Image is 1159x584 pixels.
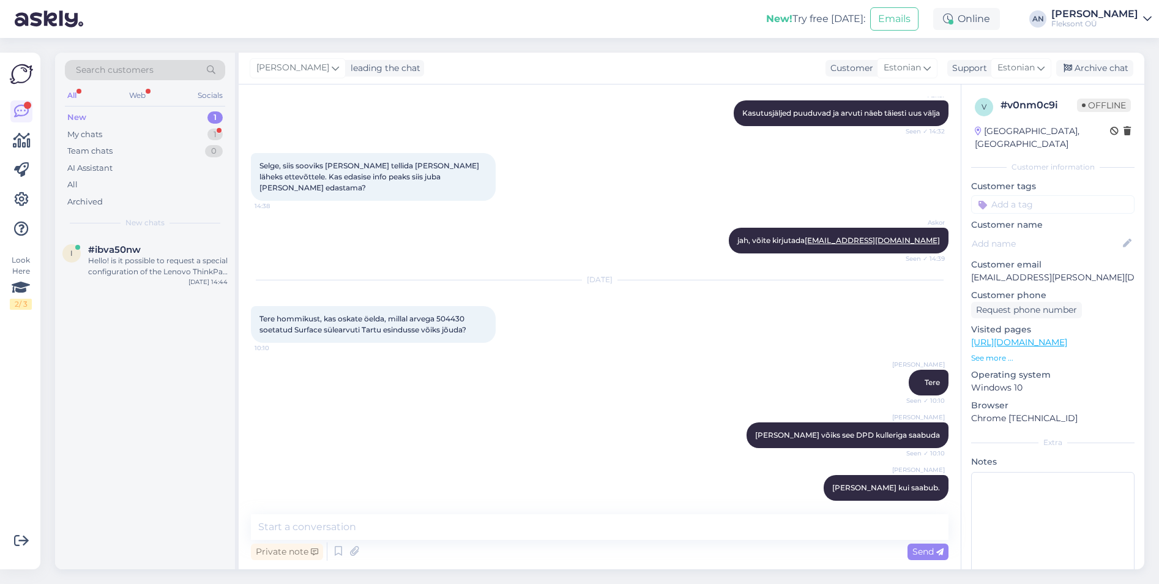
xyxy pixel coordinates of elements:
[255,343,300,353] span: 10:10
[70,249,73,258] span: i
[207,111,223,124] div: 1
[892,413,945,422] span: [PERSON_NAME]
[256,61,329,75] span: [PERSON_NAME]
[255,201,300,211] span: 14:38
[755,430,940,440] span: [PERSON_NAME] võiks see DPD kulleriga saabuda
[899,218,945,227] span: Askor
[125,217,165,228] span: New chats
[766,12,865,26] div: Try free [DATE]:
[899,449,945,458] span: Seen ✓ 10:10
[971,437,1135,448] div: Extra
[972,237,1120,250] input: Add name
[971,302,1082,318] div: Request phone number
[1029,10,1046,28] div: AN
[67,196,103,208] div: Archived
[971,399,1135,412] p: Browser
[205,145,223,157] div: 0
[971,323,1135,336] p: Visited pages
[1001,98,1077,113] div: # v0nm0c9i
[1056,60,1133,77] div: Archive chat
[892,360,945,369] span: [PERSON_NAME]
[10,299,32,310] div: 2 / 3
[67,129,102,141] div: My chats
[207,129,223,141] div: 1
[971,180,1135,193] p: Customer tags
[65,88,79,103] div: All
[1051,9,1138,19] div: [PERSON_NAME]
[971,219,1135,231] p: Customer name
[925,378,940,387] span: Tere
[899,501,945,511] span: Seen ✓ 10:10
[259,314,466,334] span: Tere hommikust, kas oskate öelda, millal arvega 504430 soetatud Surface sülearvuti Tartu esinduss...
[899,127,945,136] span: Seen ✓ 14:32
[971,289,1135,302] p: Customer phone
[88,255,228,277] div: Hello! is it possible to request a special configuration of the Lenovo ThinkPad P14s Gen 6 intel?...
[971,455,1135,468] p: Notes
[346,62,420,75] div: leading the chat
[1051,19,1138,29] div: Fleksont OÜ
[997,61,1035,75] span: Estonian
[1051,9,1152,29] a: [PERSON_NAME]Fleksont OÜ
[195,88,225,103] div: Socials
[67,111,86,124] div: New
[737,236,940,245] span: jah, võite kirjutada
[188,277,228,286] div: [DATE] 14:44
[67,179,78,191] div: All
[982,102,986,111] span: v
[127,88,148,103] div: Web
[259,161,481,192] span: Selge, siis sooviks [PERSON_NAME] tellida [PERSON_NAME] läheks ettevõttele. Kas edasise info peak...
[971,162,1135,173] div: Customer information
[742,108,940,118] span: Kasutusjäljed puuduvad ja arvuti näeb täiesti uus välja
[10,62,33,86] img: Askly Logo
[1077,99,1131,112] span: Offline
[971,195,1135,214] input: Add a tag
[88,244,141,255] span: #ibva50nw
[832,483,940,492] span: [PERSON_NAME] kui saabub.
[971,258,1135,271] p: Customer email
[947,62,987,75] div: Support
[971,271,1135,284] p: [EMAIL_ADDRESS][PERSON_NAME][DOMAIN_NAME]
[825,62,873,75] div: Customer
[67,162,113,174] div: AI Assistant
[899,396,945,405] span: Seen ✓ 10:10
[912,546,944,557] span: Send
[892,465,945,474] span: [PERSON_NAME]
[933,8,1000,30] div: Online
[971,337,1067,348] a: [URL][DOMAIN_NAME]
[67,145,113,157] div: Team chats
[971,353,1135,364] p: See more ...
[971,412,1135,425] p: Chrome [TECHNICAL_ID]
[251,274,948,285] div: [DATE]
[766,13,792,24] b: New!
[899,254,945,263] span: Seen ✓ 14:39
[76,64,154,77] span: Search customers
[10,255,32,310] div: Look Here
[805,236,940,245] a: [EMAIL_ADDRESS][DOMAIN_NAME]
[971,381,1135,394] p: Windows 10
[870,7,919,31] button: Emails
[884,61,921,75] span: Estonian
[251,544,323,560] div: Private note
[971,369,1135,381] p: Operating system
[975,125,1110,151] div: [GEOGRAPHIC_DATA], [GEOGRAPHIC_DATA]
